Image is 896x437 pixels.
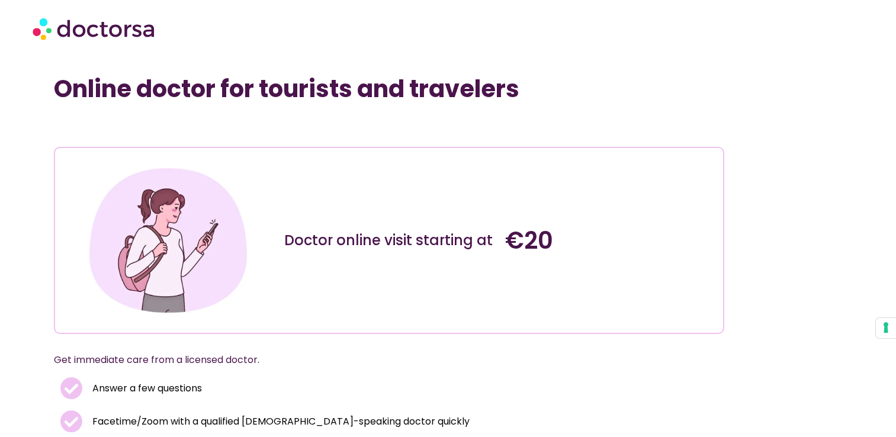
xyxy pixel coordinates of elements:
[284,231,493,250] div: Doctor online visit starting at
[89,413,470,430] span: Facetime/Zoom with a qualified [DEMOGRAPHIC_DATA]-speaking doctor quickly
[54,352,696,368] p: Get immediate care from a licensed doctor.
[60,121,237,135] iframe: Customer reviews powered by Trustpilot
[54,75,724,103] h1: Online doctor for tourists and travelers
[876,318,896,338] button: Your consent preferences for tracking technologies
[85,157,252,324] img: Illustration depicting a young woman in a casual outfit, engaged with her smartphone. She has a p...
[89,380,202,397] span: Answer a few questions
[505,226,714,255] h4: €20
